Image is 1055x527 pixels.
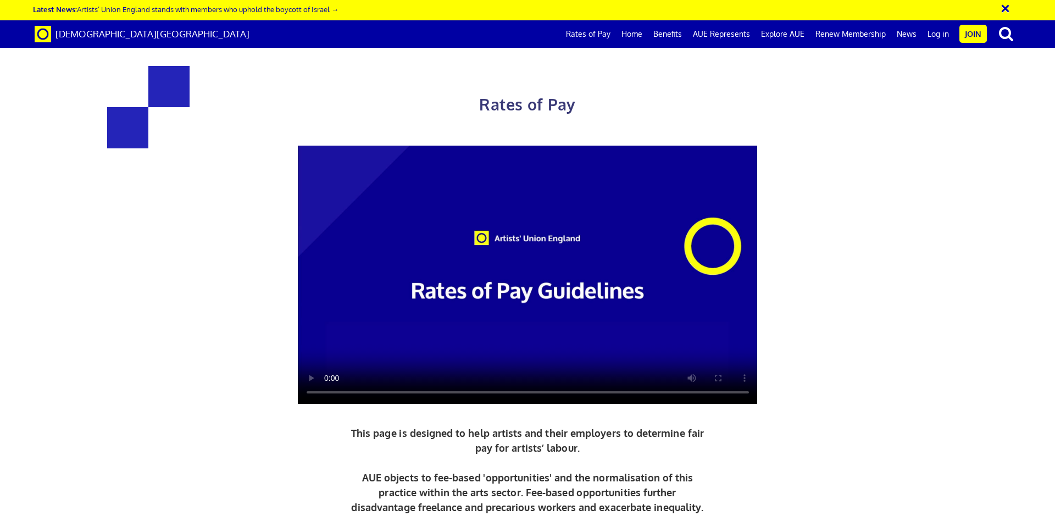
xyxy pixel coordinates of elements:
[348,426,707,515] p: This page is designed to help artists and their employers to determine fair pay for artists’ labo...
[33,4,77,14] strong: Latest News:
[33,4,338,14] a: Latest News:Artists’ Union England stands with members who uphold the boycott of Israel →
[616,20,648,48] a: Home
[55,28,249,40] span: [DEMOGRAPHIC_DATA][GEOGRAPHIC_DATA]
[810,20,891,48] a: Renew Membership
[648,20,687,48] a: Benefits
[560,20,616,48] a: Rates of Pay
[26,20,258,48] a: Brand [DEMOGRAPHIC_DATA][GEOGRAPHIC_DATA]
[479,95,575,114] span: Rates of Pay
[959,25,987,43] a: Join
[891,20,922,48] a: News
[687,20,756,48] a: AUE Represents
[989,22,1023,45] button: search
[922,20,954,48] a: Log in
[756,20,810,48] a: Explore AUE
